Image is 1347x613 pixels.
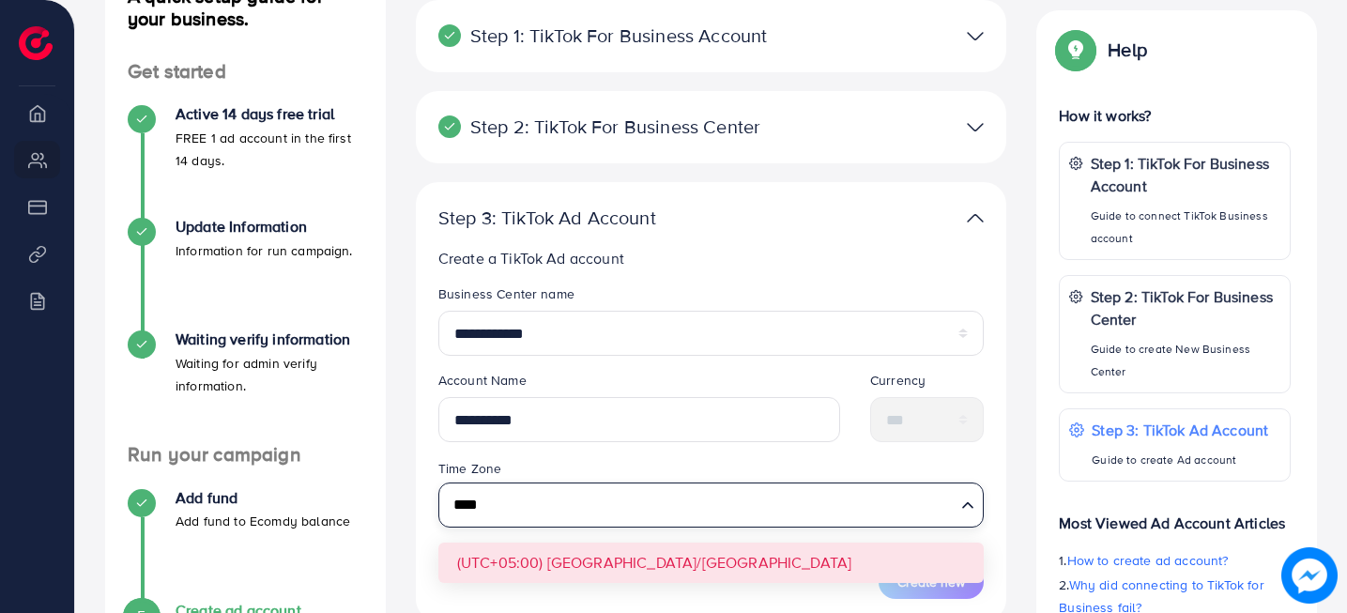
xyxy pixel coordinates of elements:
[105,218,386,330] li: Update Information
[176,105,363,123] h4: Active 14 days free trial
[1059,497,1291,534] p: Most Viewed Ad Account Articles
[1059,549,1291,572] p: 1.
[176,239,353,262] p: Information for run campaign.
[1281,547,1338,604] img: image
[105,489,386,602] li: Add fund
[438,115,792,138] p: Step 2: TikTok For Business Center
[967,205,984,232] img: TikTok partner
[438,24,792,47] p: Step 1: TikTok For Business Account
[967,114,984,141] img: TikTok partner
[1091,338,1280,383] p: Guide to create New Business Center
[1092,449,1268,471] p: Guide to create Ad account
[176,127,363,172] p: FREE 1 ad account in the first 14 days.
[438,371,840,397] legend: Account Name
[1059,33,1093,67] img: Popup guide
[1091,285,1280,330] p: Step 2: TikTok For Business Center
[176,489,350,507] h4: Add fund
[176,330,363,348] h4: Waiting verify information
[105,60,386,84] h4: Get started
[438,207,792,229] p: Step 3: TikTok Ad Account
[1059,104,1291,127] p: How it works?
[967,23,984,50] img: TikTok partner
[438,284,985,311] legend: Business Center name
[1108,38,1147,61] p: Help
[1092,419,1268,441] p: Step 3: TikTok Ad Account
[870,371,984,397] legend: Currency
[1091,152,1280,197] p: Step 1: TikTok For Business Account
[1091,205,1280,250] p: Guide to connect TikTok Business account
[438,459,501,478] label: Time Zone
[438,247,985,269] p: Create a TikTok Ad account
[176,352,363,397] p: Waiting for admin verify information.
[438,483,985,528] div: Search for option
[105,443,386,467] h4: Run your campaign
[19,26,53,60] img: logo
[105,330,386,443] li: Waiting verify information
[438,543,985,583] li: (UTC+05:00) [GEOGRAPHIC_DATA]/[GEOGRAPHIC_DATA]
[176,510,350,532] p: Add fund to Ecomdy balance
[105,105,386,218] li: Active 14 days free trial
[176,218,353,236] h4: Update Information
[1067,551,1229,570] span: How to create ad account?
[447,487,955,522] input: Search for option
